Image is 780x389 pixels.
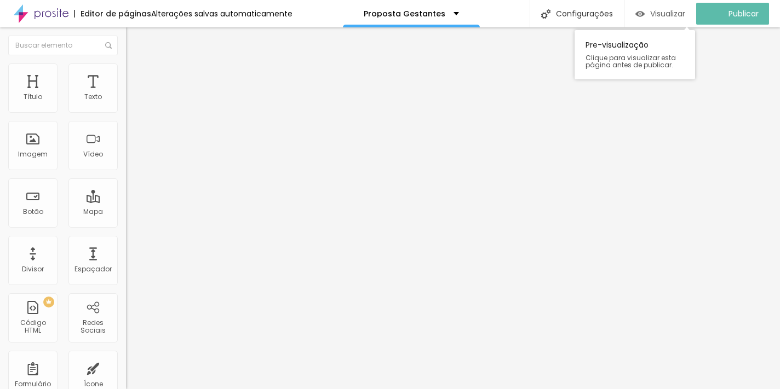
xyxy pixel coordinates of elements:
div: Título [24,93,42,101]
button: Publicar [696,3,769,25]
div: Vídeo [83,150,103,158]
div: Mapa [83,208,103,216]
div: Código HTML [11,319,54,335]
iframe: Editor [126,27,780,389]
div: Formulário [15,380,51,388]
p: Proposta Gestantes [364,10,445,18]
div: Imagem [18,150,48,158]
div: Ícone [84,380,103,388]
button: Visualizar [624,3,696,25]
div: Botão [23,208,43,216]
span: Clique para visualizar esta página antes de publicar. [586,54,684,68]
span: Publicar [729,9,759,18]
div: Espaçador [74,265,112,273]
img: Icone [105,42,112,49]
span: Visualizar [650,9,685,18]
input: Buscar elemento [8,36,118,55]
div: Redes Sociais [71,319,114,335]
img: view-1.svg [635,9,645,19]
div: Pre-visualização [575,30,695,79]
div: Alterações salvas automaticamente [151,10,292,18]
img: Icone [541,9,550,19]
div: Divisor [22,265,44,273]
div: Texto [84,93,102,101]
div: Editor de páginas [74,10,151,18]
